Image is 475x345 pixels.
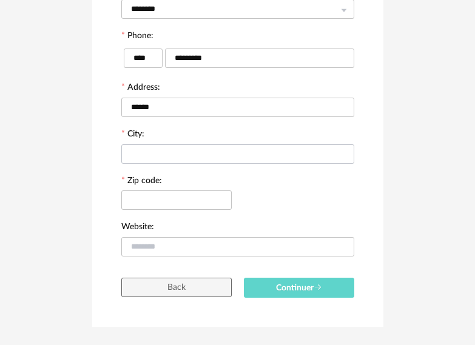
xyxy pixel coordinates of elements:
[121,32,153,42] label: Phone:
[121,278,232,297] button: Back
[244,278,354,298] button: Continuer
[121,223,154,233] label: Website:
[167,283,186,292] span: Back
[276,284,322,292] span: Continuer
[121,130,144,141] label: City:
[121,83,160,94] label: Address:
[121,176,162,187] label: Zip code:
